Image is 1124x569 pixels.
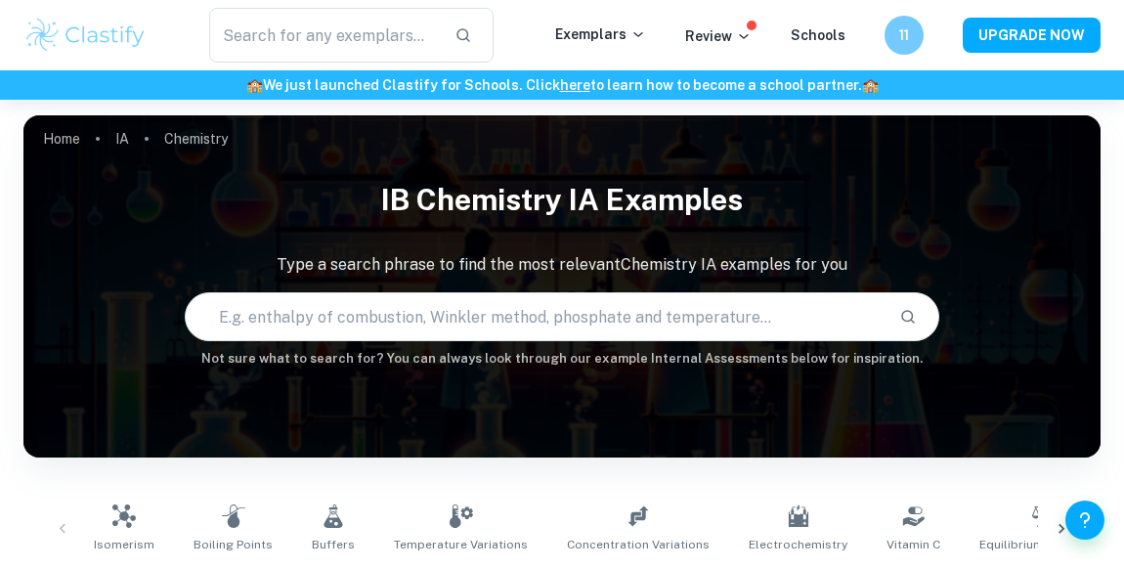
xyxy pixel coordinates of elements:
[186,289,883,344] input: E.g. enthalpy of combustion, Winkler method, phosphate and temperature...
[891,300,925,333] button: Search
[312,536,355,553] span: Buffers
[893,24,916,46] h6: 11
[4,74,1120,96] h6: We just launched Clastify for Schools. Click to learn how to become a school partner.
[194,536,273,553] span: Boiling Points
[23,170,1101,230] h1: IB Chemistry IA examples
[394,536,528,553] span: Temperature Variations
[115,125,129,153] a: IA
[94,536,154,553] span: Isomerism
[885,16,924,55] button: 11
[43,125,80,153] a: Home
[791,27,845,43] a: Schools
[862,77,879,93] span: 🏫
[979,536,1106,553] span: Equilibrium Constants
[23,16,148,55] img: Clastify logo
[23,349,1101,369] h6: Not sure what to search for? You can always look through our example Internal Assessments below f...
[23,253,1101,277] p: Type a search phrase to find the most relevant Chemistry IA examples for you
[209,8,440,63] input: Search for any exemplars...
[560,77,590,93] a: here
[567,536,710,553] span: Concentration Variations
[886,536,940,553] span: Vitamin C
[164,128,228,150] p: Chemistry
[749,536,847,553] span: Electrochemistry
[963,18,1101,53] button: UPGRADE NOW
[246,77,263,93] span: 🏫
[555,23,646,45] p: Exemplars
[1065,501,1104,540] button: Help and Feedback
[685,25,752,47] p: Review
